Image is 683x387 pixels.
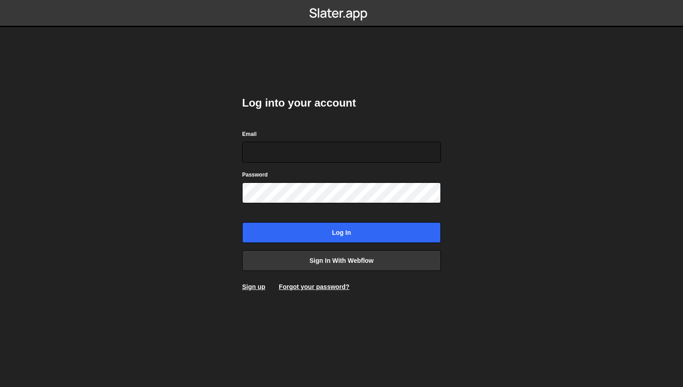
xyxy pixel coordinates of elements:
[279,283,349,290] a: Forgot your password?
[242,222,441,243] input: Log in
[242,283,265,290] a: Sign up
[242,170,268,179] label: Password
[242,130,257,139] label: Email
[242,250,441,271] a: Sign in with Webflow
[242,96,441,110] h2: Log into your account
